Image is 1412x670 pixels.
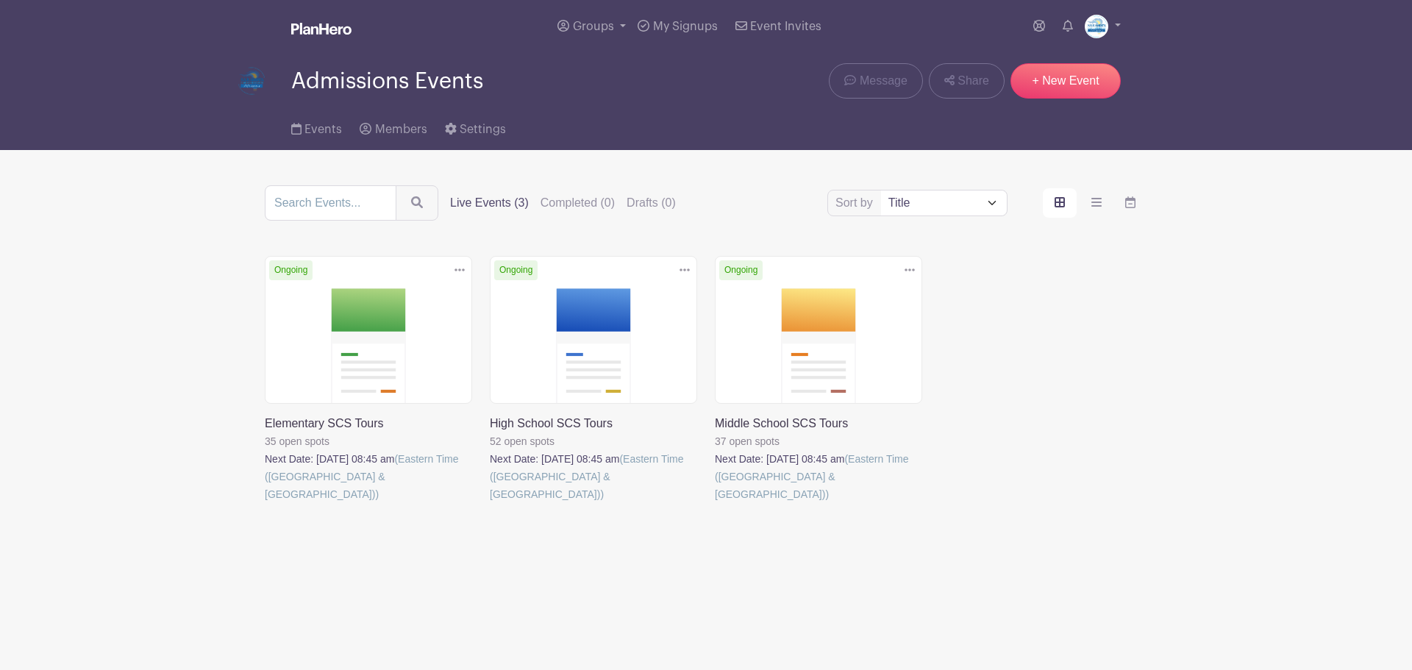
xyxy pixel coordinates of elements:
[653,21,718,32] span: My Signups
[1085,15,1108,38] img: Admisions%20Logo.png
[291,69,483,93] span: Admissions Events
[1010,63,1121,99] a: + New Event
[445,103,506,150] a: Settings
[460,124,506,135] span: Settings
[1043,188,1147,218] div: order and view
[835,194,877,212] label: Sort by
[304,124,342,135] span: Events
[450,194,529,212] label: Live Events (3)
[627,194,676,212] label: Drafts (0)
[450,194,676,212] div: filters
[750,21,821,32] span: Event Invites
[375,124,427,135] span: Members
[573,21,614,32] span: Groups
[829,63,922,99] a: Message
[291,23,352,35] img: logo_white-6c42ec7e38ccf1d336a20a19083b03d10ae64f83f12c07503d8b9e83406b4c7d.svg
[541,194,615,212] label: Completed (0)
[958,72,989,90] span: Share
[291,103,342,150] a: Events
[265,185,396,221] input: Search Events...
[229,59,274,103] img: Admissions%20Logo%20%20(2).png
[860,72,908,90] span: Message
[929,63,1005,99] a: Share
[360,103,427,150] a: Members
